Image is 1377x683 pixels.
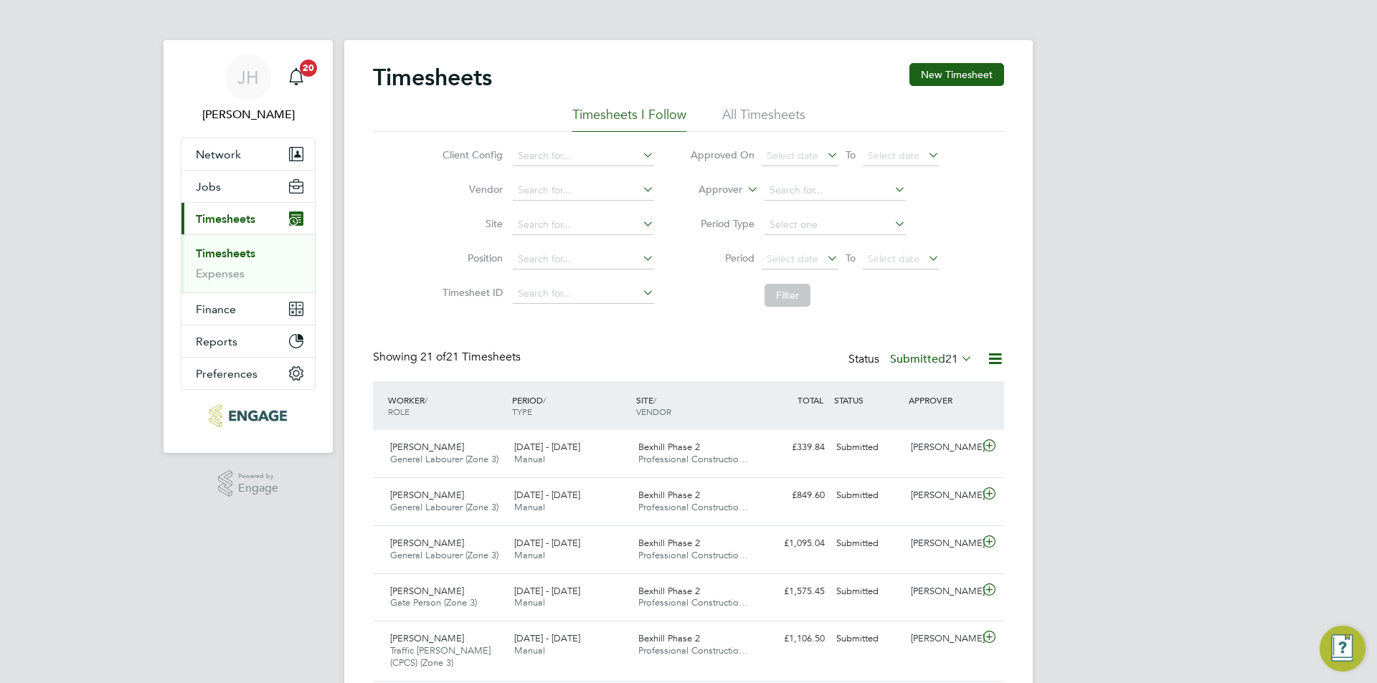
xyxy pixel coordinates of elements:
[905,627,980,651] div: [PERSON_NAME]
[756,484,831,507] div: £849.60
[514,596,545,608] span: Manual
[767,149,818,162] span: Select date
[514,632,580,644] span: [DATE] - [DATE]
[181,203,315,234] button: Timesheets
[282,54,311,100] a: 20
[798,394,823,406] span: TOTAL
[905,484,980,507] div: [PERSON_NAME]
[767,252,818,265] span: Select date
[514,537,580,549] span: [DATE] - [DATE]
[514,644,545,656] span: Manual
[638,453,748,465] span: Professional Constructio…
[945,352,958,366] span: 21
[420,350,521,364] span: 21 Timesheets
[390,644,491,669] span: Traffic [PERSON_NAME] (CPCS) (Zone 3)
[638,632,700,644] span: Bexhill Phase 2
[181,234,315,292] div: Timesheets
[638,441,700,453] span: Bexhill Phase 2
[196,247,255,260] a: Timesheets
[390,441,464,453] span: [PERSON_NAME]
[690,252,754,264] label: Period
[841,249,860,267] span: To
[438,183,503,196] label: Vendor
[690,217,754,230] label: Period Type
[841,145,860,164] span: To
[572,106,686,132] li: Timesheets I Follow
[196,212,255,226] span: Timesheets
[196,367,257,381] span: Preferences
[164,40,333,453] nav: Main navigation
[438,286,503,299] label: Timesheet ID
[513,181,654,201] input: Search for...
[196,180,221,194] span: Jobs
[181,325,315,357] button: Reports
[756,532,831,555] div: £1,095.04
[196,302,236,316] span: Finance
[756,580,831,603] div: £1,575.45
[514,549,545,561] span: Manual
[181,106,316,123] span: Jess Hogan
[638,585,700,597] span: Bexhill Phase 2
[238,470,278,482] span: Powered by
[905,387,980,413] div: APPROVER
[388,406,410,417] span: ROLE
[373,63,492,92] h2: Timesheets
[438,252,503,264] label: Position
[512,406,532,417] span: TYPE
[181,404,316,427] a: Go to home page
[390,632,464,644] span: [PERSON_NAME]
[756,627,831,651] div: £1,106.50
[513,215,654,235] input: Search for...
[765,284,810,307] button: Filter
[218,470,279,497] a: Powered byEngage
[237,68,259,87] span: JH
[905,532,980,555] div: [PERSON_NAME]
[905,580,980,603] div: [PERSON_NAME]
[181,54,316,123] a: JH[PERSON_NAME]
[638,537,700,549] span: Bexhill Phase 2
[638,489,700,501] span: Bexhill Phase 2
[1320,626,1366,672] button: Engage Resource Center
[390,489,464,501] span: [PERSON_NAME]
[909,63,1004,86] button: New Timesheet
[390,537,464,549] span: [PERSON_NAME]
[300,59,317,77] span: 20
[831,532,905,555] div: Submitted
[513,146,654,166] input: Search for...
[513,249,654,269] input: Search for...
[196,267,245,280] a: Expenses
[181,293,315,325] button: Finance
[543,394,546,406] span: /
[638,549,748,561] span: Professional Constructio…
[209,404,286,427] img: pcrnet-logo-retina.png
[638,501,748,513] span: Professional Constructio…
[508,387,633,424] div: PERIOD
[438,217,503,230] label: Site
[633,387,757,424] div: SITE
[678,183,742,197] label: Approver
[514,453,545,465] span: Manual
[890,352,973,366] label: Submitted
[638,644,748,656] span: Professional Constructio…
[373,350,524,365] div: Showing
[384,387,508,424] div: WORKER
[390,501,498,513] span: General Labourer (Zone 3)
[905,436,980,459] div: [PERSON_NAME]
[756,436,831,459] div: £339.84
[238,482,278,495] span: Engage
[831,484,905,507] div: Submitted
[196,335,237,348] span: Reports
[868,252,919,265] span: Select date
[765,215,906,235] input: Select one
[390,585,464,597] span: [PERSON_NAME]
[831,627,905,651] div: Submitted
[390,596,477,608] span: Gate Person (Zone 3)
[638,596,748,608] span: Professional Constructio…
[390,549,498,561] span: General Labourer (Zone 3)
[514,501,545,513] span: Manual
[653,394,656,406] span: /
[390,453,498,465] span: General Labourer (Zone 3)
[722,106,805,132] li: All Timesheets
[831,580,905,603] div: Submitted
[514,489,580,501] span: [DATE] - [DATE]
